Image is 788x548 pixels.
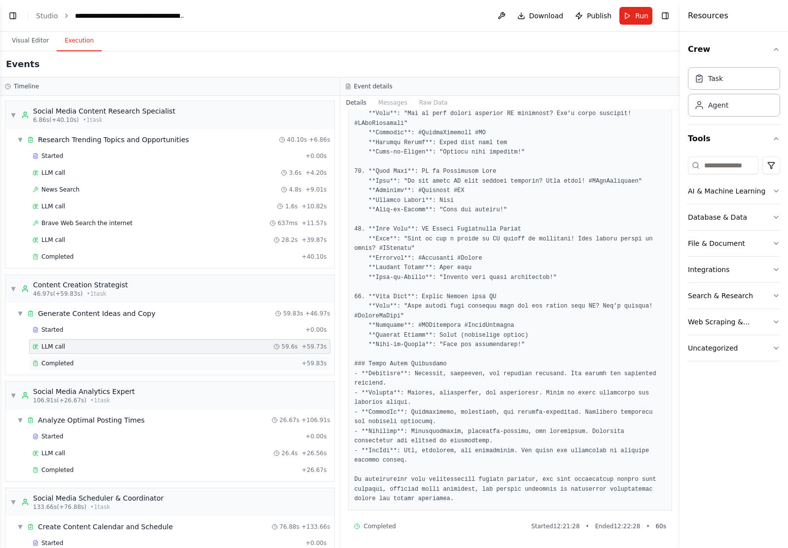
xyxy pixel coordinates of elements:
[364,522,396,530] span: Completed
[302,253,327,261] span: + 40.10s
[302,449,327,457] span: + 26.56s
[571,7,615,25] button: Publish
[41,219,133,227] span: Brave Web Search the internet
[38,135,189,145] span: Research Trending Topics and Opportunities
[305,310,330,317] span: + 46.97s
[17,416,23,424] span: ▼
[655,522,666,530] span: 60 s
[280,416,300,424] span: 26.67s
[36,12,58,20] a: Studio
[688,265,729,274] div: Integrations
[372,96,413,110] button: Messages
[305,326,326,334] span: + 0.00s
[688,335,780,361] button: Uncategorized
[688,63,780,124] div: Crew
[529,11,564,21] span: Download
[282,236,298,244] span: 28.2s
[305,152,326,160] span: + 0.00s
[10,498,16,506] span: ▼
[282,449,298,457] span: 26.4s
[6,57,39,71] h2: Events
[10,111,16,119] span: ▼
[41,432,63,440] span: Started
[658,9,672,23] button: Hide right sidebar
[283,310,303,317] span: 59.83s
[305,432,326,440] span: + 0.00s
[688,291,753,301] div: Search & Research
[41,449,65,457] span: LLM call
[41,152,63,160] span: Started
[688,231,780,256] button: File & Document
[38,415,144,425] span: Analyze Optimal Posting Times
[14,82,39,90] h3: Timeline
[289,186,301,194] span: 4.8s
[635,11,648,21] span: Run
[302,466,327,474] span: + 26.67s
[302,219,327,227] span: + 11.57s
[595,522,641,530] span: Ended 12:22:28
[33,116,79,124] span: 6.86s (+40.10s)
[354,82,393,90] h3: Event details
[688,36,780,63] button: Crew
[90,503,110,511] span: • 1 task
[587,11,611,21] span: Publish
[301,523,330,531] span: + 133.66s
[586,522,589,530] span: •
[688,238,745,248] div: File & Document
[688,317,772,327] div: Web Scraping & Browsing
[10,285,16,293] span: ▼
[33,106,175,116] div: Social Media Content Research Specialist
[83,116,103,124] span: • 1 task
[646,522,649,530] span: •
[6,9,20,23] button: Show left sidebar
[33,290,83,298] span: 46.97s (+59.83s)
[688,283,780,309] button: Search & Research
[41,343,65,351] span: LLM call
[688,178,780,204] button: AI & Machine Learning
[287,136,307,144] span: 40.10s
[41,169,65,177] span: LLM call
[619,7,652,25] button: Run
[688,10,728,22] h4: Resources
[305,169,326,177] span: + 4.20s
[413,96,454,110] button: Raw Data
[282,343,298,351] span: 59.6s
[688,309,780,335] button: Web Scraping & Browsing
[17,136,23,144] span: ▼
[301,416,330,424] span: + 106.91s
[305,186,326,194] span: + 9.01s
[285,202,297,210] span: 1.6s
[41,326,63,334] span: Started
[41,539,63,547] span: Started
[302,236,327,244] span: + 39.87s
[688,257,780,282] button: Integrations
[280,523,300,531] span: 76.88s
[4,31,57,51] button: Visual Editor
[289,169,301,177] span: 3.6s
[87,290,107,298] span: • 1 task
[688,212,747,222] div: Database & Data
[90,396,110,404] span: • 1 task
[41,466,73,474] span: Completed
[41,236,65,244] span: LLM call
[513,7,568,25] button: Download
[57,31,102,51] button: Execution
[33,396,86,404] span: 106.91s (+26.67s)
[36,11,186,21] nav: breadcrumb
[688,153,780,369] div: Tools
[302,343,327,351] span: + 59.73s
[41,186,79,194] span: News Search
[17,310,23,317] span: ▼
[17,523,23,531] span: ▼
[38,309,155,318] span: Generate Content Ideas and Copy
[33,493,164,503] div: Social Media Scheduler & Coordinator
[688,204,780,230] button: Database & Data
[708,74,723,83] div: Task
[688,125,780,153] button: Tools
[302,359,327,367] span: + 59.83s
[33,280,128,290] div: Content Creation Strategist
[33,387,135,396] div: Social Media Analytics Expert
[688,186,765,196] div: AI & Machine Learning
[688,343,738,353] div: Uncategorized
[33,503,86,511] span: 133.66s (+76.88s)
